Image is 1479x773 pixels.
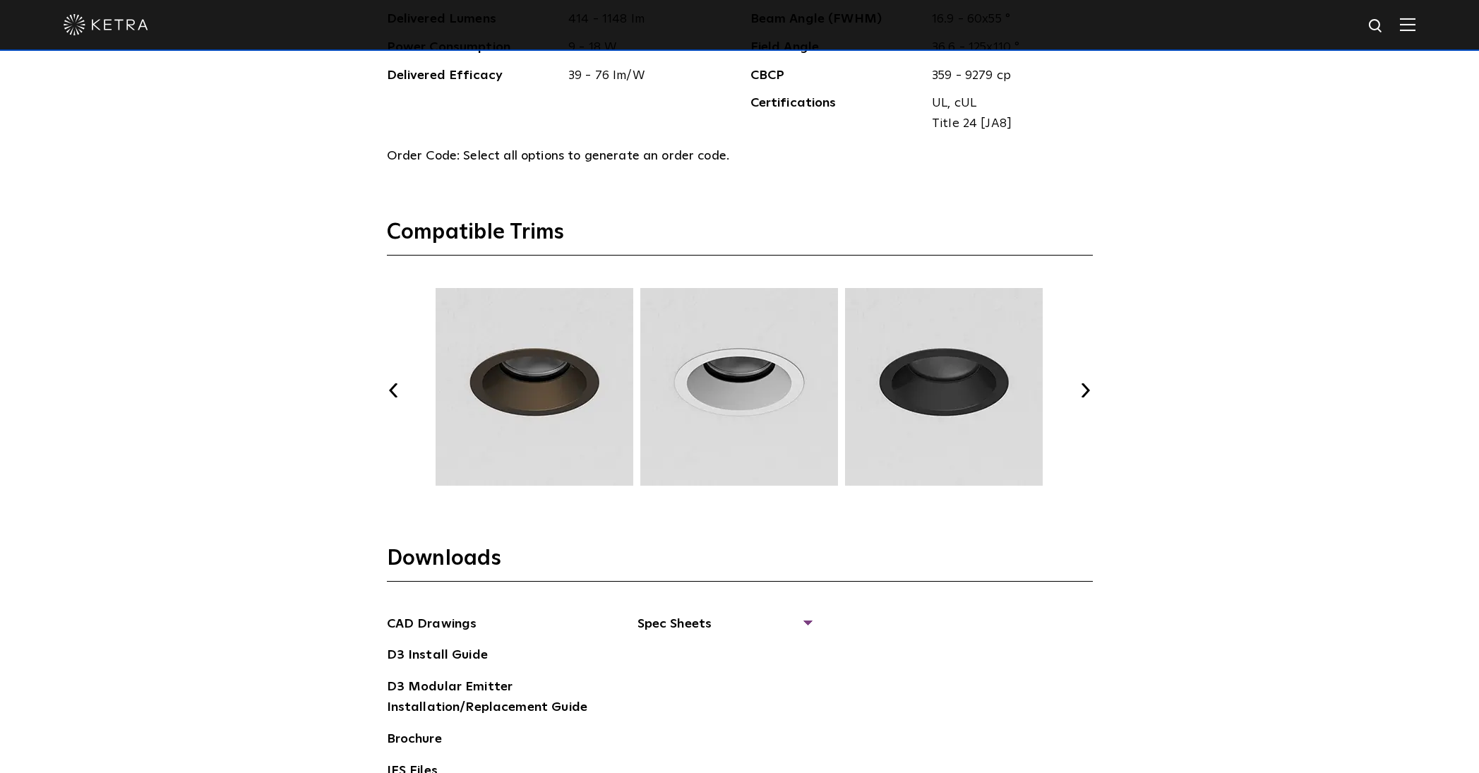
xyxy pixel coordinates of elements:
[638,288,840,486] img: TRM005.webp
[387,66,558,86] span: Delivered Efficacy
[387,729,442,752] a: Brochure
[64,14,148,35] img: ketra-logo-2019-white
[921,66,1093,86] span: 359 - 9279 cp
[387,545,1093,582] h3: Downloads
[387,645,488,668] a: D3 Install Guide
[387,677,599,720] a: D3 Modular Emitter Installation/Replacement Guide
[932,114,1082,134] span: Title 24 [JA8]
[843,288,1045,486] img: TRM007.webp
[637,614,810,645] span: Spec Sheets
[1079,383,1093,397] button: Next
[433,288,635,486] img: TRM004.webp
[932,93,1082,114] span: UL, cUL
[1367,18,1385,35] img: search icon
[1400,18,1415,31] img: Hamburger%20Nav.svg
[387,383,401,397] button: Previous
[387,150,460,162] span: Order Code:
[750,93,922,134] span: Certifications
[387,614,477,637] a: CAD Drawings
[750,66,922,86] span: CBCP
[463,150,729,162] span: Select all options to generate an order code.
[558,66,729,86] span: 39 - 76 lm/W
[387,219,1093,256] h3: Compatible Trims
